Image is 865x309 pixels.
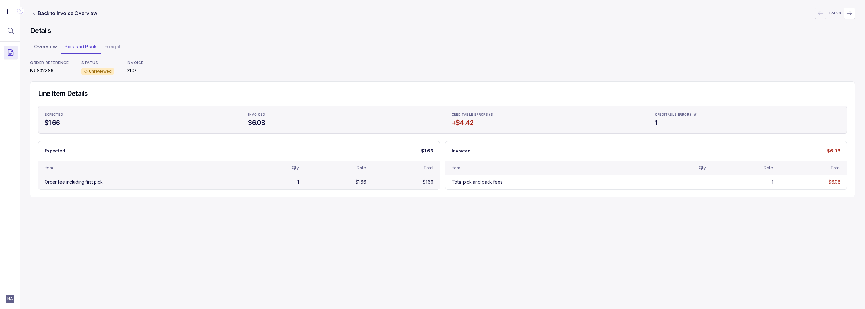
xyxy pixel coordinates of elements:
[421,148,433,154] p: $1.66
[452,113,494,117] p: CREDITABLE ERRORS ($)
[30,9,99,17] a: Link Back to Invoice Overview
[248,119,433,127] h4: $6.08
[699,165,706,171] div: Qty
[38,9,97,17] p: Back to Invoice Overview
[64,43,97,50] p: Pick and Pack
[452,119,637,127] h4: +$4.42
[45,165,53,171] div: Item
[38,89,847,98] h4: Line Item Details
[452,148,471,154] p: Invoiced
[651,108,844,131] li: Statistic CREDITABLE ERRORS (#)
[292,165,299,171] div: Qty
[81,68,114,75] div: Unreviewed
[829,10,841,16] p: 1 of 30
[30,60,69,65] p: ORDER REFERENCE
[61,41,101,54] li: Tab Pick and Pack
[764,165,773,171] div: Rate
[127,68,144,74] p: 3107
[127,60,144,65] p: INVOICE
[423,165,433,171] div: Total
[16,7,24,14] div: Collapse Icon
[297,179,299,185] div: 1
[41,108,234,131] li: Statistic EXPECTED
[45,113,63,117] p: EXPECTED
[45,148,65,154] p: Expected
[38,106,847,134] ul: Statistic Highlights
[827,148,840,154] p: $6.08
[423,179,433,185] div: $1.66
[357,165,366,171] div: Rate
[830,165,840,171] div: Total
[655,113,698,117] p: CREDITABLE ERRORS (#)
[34,43,57,50] p: Overview
[452,165,460,171] div: Item
[30,26,855,35] h4: Details
[448,108,641,131] li: Statistic CREDITABLE ERRORS ($)
[655,119,840,127] h4: 1
[4,24,18,38] button: Menu Icon Button MagnifyingGlassIcon
[244,108,437,131] li: Statistic INVOICED
[30,41,855,54] ul: Tab Group
[452,179,503,185] div: Total pick and pack fees
[6,295,14,303] button: User initials
[30,41,61,54] li: Tab Overview
[355,179,366,185] div: $1.66
[772,179,773,185] div: 1
[30,68,69,74] p: NU832886
[45,119,230,127] h4: $1.66
[829,179,840,185] div: $6.08
[248,113,265,117] p: INVOICED
[45,179,103,185] div: Order fee including first pick
[81,60,114,65] p: STATUS
[4,46,18,59] button: Menu Icon Button DocumentTextIcon
[844,8,855,19] button: Next Page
